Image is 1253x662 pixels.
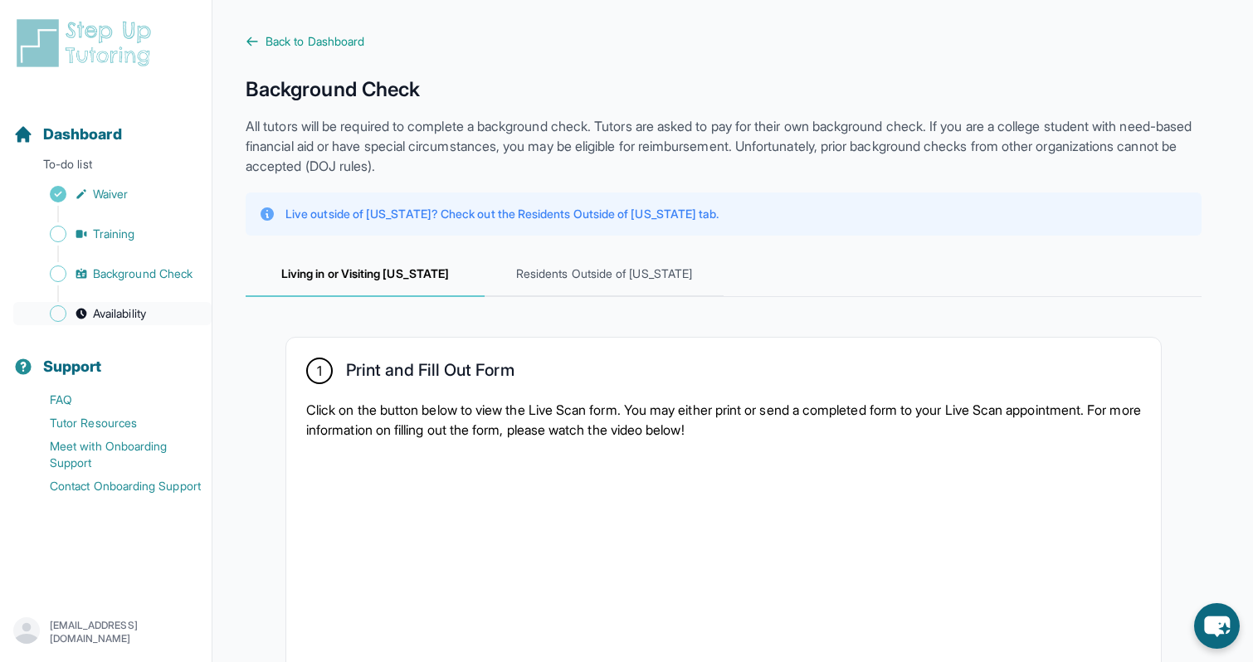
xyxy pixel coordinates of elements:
[50,619,198,645] p: [EMAIL_ADDRESS][DOMAIN_NAME]
[7,329,205,385] button: Support
[93,265,193,282] span: Background Check
[93,226,135,242] span: Training
[285,206,719,222] p: Live outside of [US_STATE]? Check out the Residents Outside of [US_STATE] tab.
[1194,603,1240,649] button: chat-button
[246,33,1202,50] a: Back to Dashboard
[13,388,212,411] a: FAQ
[93,186,128,202] span: Waiver
[13,123,122,146] a: Dashboard
[246,252,485,297] span: Living in or Visiting [US_STATE]
[13,617,198,647] button: [EMAIL_ADDRESS][DOMAIN_NAME]
[7,96,205,153] button: Dashboard
[13,475,212,498] a: Contact Onboarding Support
[346,360,514,387] h2: Print and Fill Out Form
[43,355,102,378] span: Support
[93,305,146,322] span: Availability
[246,252,1202,297] nav: Tabs
[266,33,364,50] span: Back to Dashboard
[13,302,212,325] a: Availability
[13,17,161,70] img: logo
[246,76,1202,103] h1: Background Check
[317,361,322,381] span: 1
[7,156,205,179] p: To-do list
[13,435,212,475] a: Meet with Onboarding Support
[246,116,1202,176] p: All tutors will be required to complete a background check. Tutors are asked to pay for their own...
[306,400,1141,440] p: Click on the button below to view the Live Scan form. You may either print or send a completed fo...
[13,222,212,246] a: Training
[43,123,122,146] span: Dashboard
[13,183,212,206] a: Waiver
[13,262,212,285] a: Background Check
[13,411,212,435] a: Tutor Resources
[485,252,724,297] span: Residents Outside of [US_STATE]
